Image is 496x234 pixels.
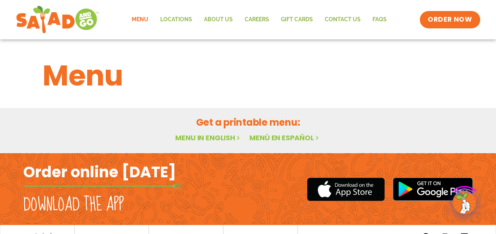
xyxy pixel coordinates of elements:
a: ORDER NOW [420,11,480,28]
h2: Order online [DATE] [23,162,176,182]
img: google_play [393,177,473,201]
img: fork [23,184,181,188]
a: GIFT CARDS [275,11,319,29]
a: FAQs [367,11,393,29]
nav: Menu [126,11,393,29]
a: Menú en español [249,133,320,143]
a: About Us [198,11,239,29]
a: Locations [154,11,198,29]
a: Careers [239,11,275,29]
span: ORDER NOW [428,15,472,24]
img: appstore [307,176,385,202]
h2: Get a printable menu: [43,115,454,129]
img: new-SAG-logo-768×292 [16,4,99,35]
a: Menu in English [175,133,241,143]
h1: Menu [43,54,454,97]
h2: Download the app [23,194,124,216]
a: Menu [126,11,154,29]
a: Contact Us [319,11,367,29]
